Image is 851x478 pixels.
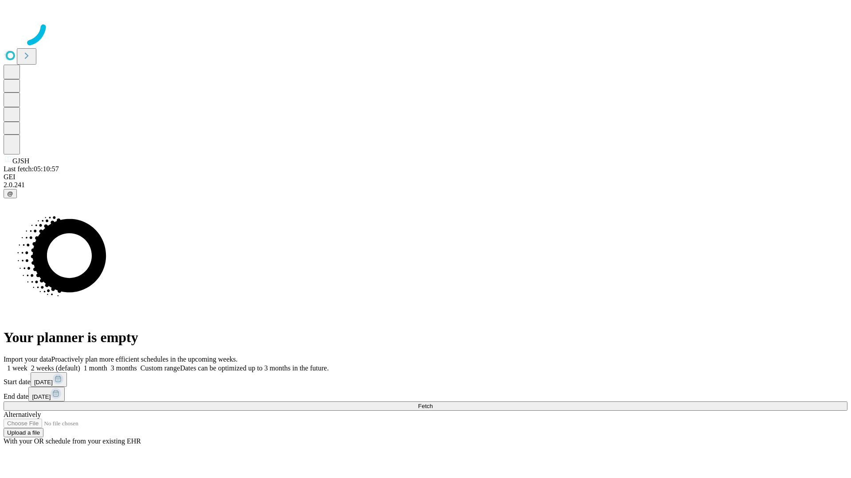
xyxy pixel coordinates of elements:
[4,329,847,346] h1: Your planner is empty
[180,364,328,372] span: Dates can be optimized up to 3 months in the future.
[84,364,107,372] span: 1 month
[4,189,17,198] button: @
[111,364,137,372] span: 3 months
[34,379,53,385] span: [DATE]
[4,411,41,418] span: Alternatively
[28,387,65,401] button: [DATE]
[4,165,59,173] span: Last fetch: 05:10:57
[32,393,51,400] span: [DATE]
[4,428,43,437] button: Upload a file
[4,372,847,387] div: Start date
[4,355,51,363] span: Import your data
[4,173,847,181] div: GEI
[4,437,141,445] span: With your OR schedule from your existing EHR
[4,387,847,401] div: End date
[7,190,13,197] span: @
[4,401,847,411] button: Fetch
[31,372,67,387] button: [DATE]
[12,157,29,165] span: GJSH
[51,355,238,363] span: Proactively plan more efficient schedules in the upcoming weeks.
[4,181,847,189] div: 2.0.241
[31,364,80,372] span: 2 weeks (default)
[141,364,180,372] span: Custom range
[7,364,27,372] span: 1 week
[418,403,433,409] span: Fetch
